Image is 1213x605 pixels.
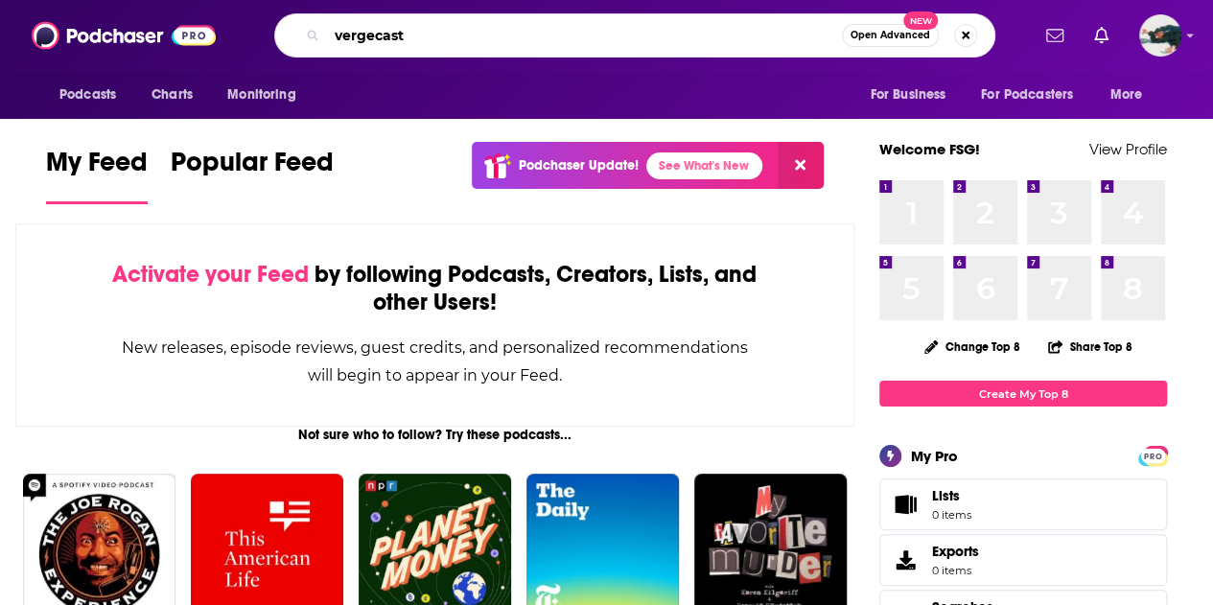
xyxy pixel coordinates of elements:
[15,427,854,443] div: Not sure who to follow? Try these podcasts...
[932,487,971,504] span: Lists
[856,77,969,113] button: open menu
[886,491,924,518] span: Lists
[932,543,979,560] span: Exports
[932,564,979,577] span: 0 items
[1086,19,1116,52] a: Show notifications dropdown
[911,447,958,465] div: My Pro
[227,81,295,108] span: Monitoring
[59,81,116,108] span: Podcasts
[879,381,1167,407] a: Create My Top 8
[327,20,842,51] input: Search podcasts, credits, & more...
[112,260,309,289] span: Activate your Feed
[1089,140,1167,158] a: View Profile
[903,12,938,30] span: New
[1139,14,1181,57] span: Logged in as fsg.publicity
[32,17,216,54] img: Podchaser - Follow, Share and Rate Podcasts
[1139,14,1181,57] img: User Profile
[171,146,334,190] span: Popular Feed
[842,24,939,47] button: Open AdvancedNew
[112,334,758,389] div: New releases, episode reviews, guest credits, and personalized recommendations will begin to appe...
[879,140,980,158] a: Welcome FSG!
[152,81,193,108] span: Charts
[879,534,1167,586] a: Exports
[851,31,930,40] span: Open Advanced
[519,157,639,174] p: Podchaser Update!
[1038,19,1071,52] a: Show notifications dropdown
[870,81,945,108] span: For Business
[214,77,320,113] button: open menu
[1141,449,1164,463] span: PRO
[879,478,1167,530] a: Lists
[171,146,334,204] a: Popular Feed
[886,547,924,573] span: Exports
[932,487,960,504] span: Lists
[46,146,148,190] span: My Feed
[112,261,758,316] div: by following Podcasts, Creators, Lists, and other Users!
[46,146,148,204] a: My Feed
[981,81,1073,108] span: For Podcasters
[913,335,1032,359] button: Change Top 8
[646,152,762,179] a: See What's New
[1110,81,1143,108] span: More
[274,13,995,58] div: Search podcasts, credits, & more...
[139,77,204,113] a: Charts
[1097,77,1167,113] button: open menu
[46,77,141,113] button: open menu
[1047,328,1133,365] button: Share Top 8
[968,77,1101,113] button: open menu
[1139,14,1181,57] button: Show profile menu
[1141,448,1164,462] a: PRO
[932,508,971,522] span: 0 items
